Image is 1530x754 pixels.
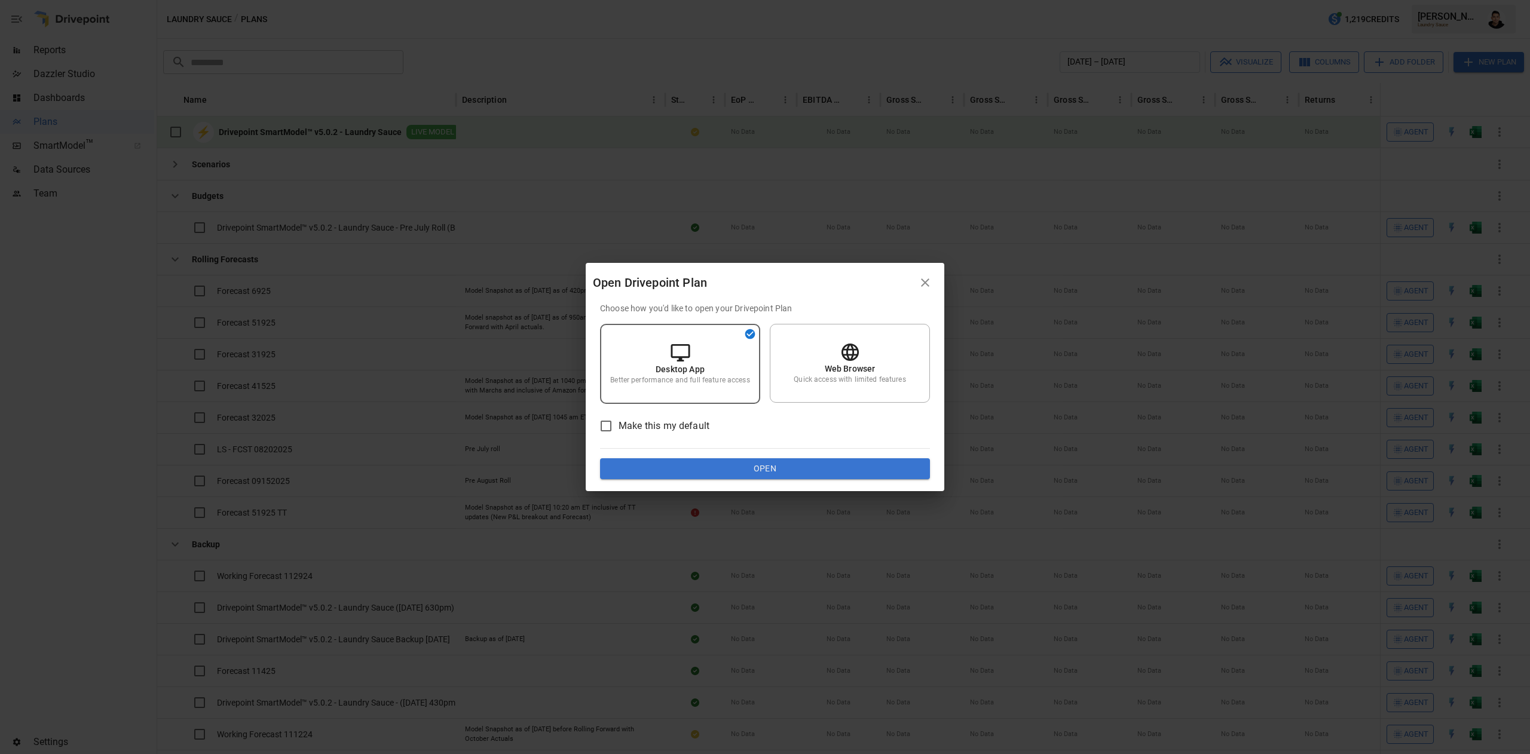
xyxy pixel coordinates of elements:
[610,375,749,385] p: Better performance and full feature access
[600,302,930,314] p: Choose how you'd like to open your Drivepoint Plan
[825,363,876,375] p: Web Browser
[600,458,930,480] button: Open
[619,419,709,433] span: Make this my default
[656,363,705,375] p: Desktop App
[593,273,913,292] div: Open Drivepoint Plan
[794,375,905,385] p: Quick access with limited features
